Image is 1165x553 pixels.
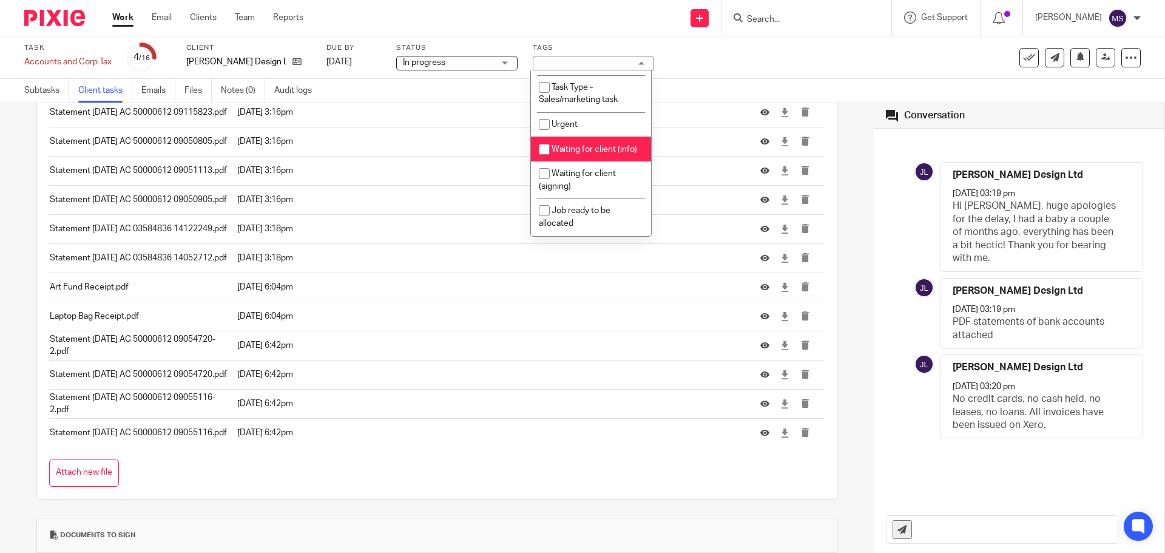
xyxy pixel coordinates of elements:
a: Files [184,79,212,103]
span: [DATE] [326,58,352,66]
label: Due by [326,43,381,53]
span: Task Type - Sales/marketing task [539,83,618,104]
label: Status [396,43,518,53]
p: No credit cards, no cash held, no leases, no loans. All invoices have been issued on Xero. [953,393,1118,432]
span: Documents to sign [60,531,135,540]
span: Get Support [921,13,968,22]
span: Urgent [552,120,578,129]
a: Emails [141,79,175,103]
p: [DATE] 6:42pm [237,339,742,351]
p: Statement [DATE] AC 50000612 09115823.pdf [50,106,231,118]
img: svg%3E [1108,8,1127,28]
p: [DATE] 3:16pm [237,106,742,118]
p: Hi [PERSON_NAME], huge apologies for the delay, I had a baby a couple of months ago, everything h... [953,200,1118,265]
p: Art Fund Receipt.pdf [50,281,231,293]
span: Job ready to be allocated [539,206,610,228]
p: Statement [DATE] AC 50000612 09050905.pdf [50,194,231,206]
a: Team [235,12,255,24]
a: Download [780,106,789,118]
p: [DATE] 03:19 pm [953,188,1015,200]
p: Statement [DATE] AC 50000612 09054720.pdf [50,368,231,381]
a: Download [780,252,789,264]
p: [DATE] 3:16pm [237,135,742,148]
a: Download [780,165,789,177]
a: Client tasks [78,79,132,103]
h4: [PERSON_NAME] Design Ltd [953,285,1083,297]
a: Notes (0) [221,79,265,103]
a: Work [112,12,133,24]
p: PDF statements of bank accounts attached [953,316,1118,342]
p: [DATE] 6:42pm [237,427,742,439]
p: Statement [DATE] AC 50000612 09054720-2.pdf [50,333,231,358]
p: [DATE] 3:18pm [237,252,742,264]
p: [PERSON_NAME] Design Ltd [186,56,286,68]
p: Statement [DATE] AC 03584836 14122249.pdf [50,223,231,235]
a: Clients [190,12,217,24]
span: Waiting for client (info) [552,145,637,154]
h4: [PERSON_NAME] Design Ltd [953,361,1083,374]
a: Audit logs [274,79,321,103]
a: Reports [273,12,303,24]
a: Download [780,368,789,381]
p: [PERSON_NAME] [1035,12,1102,24]
p: Statement [DATE] AC 50000612 09055116-2.pdf [50,392,231,416]
label: Client [186,43,311,53]
div: Accounts and Corp Tax [24,56,112,68]
img: svg%3E [914,278,934,297]
div: 4 [133,50,150,64]
small: /16 [139,55,150,61]
p: [DATE] 03:19 pm [953,304,1015,316]
p: [DATE] 6:42pm [237,398,742,410]
p: [DATE] 6:42pm [237,368,742,381]
img: svg%3E [914,355,934,374]
p: [DATE] 03:20 pm [953,381,1015,393]
a: Download [780,281,789,293]
input: Search [746,15,855,25]
a: Download [780,135,789,148]
p: [DATE] 3:16pm [237,194,742,206]
p: Statement [DATE] AC 50000612 09050805.pdf [50,135,231,148]
p: [DATE] 6:04pm [237,281,742,293]
p: [DATE] 3:16pm [237,165,742,177]
p: Statement [DATE] AC 03584836 14052712.pdf [50,252,231,264]
p: [DATE] 6:04pm [237,310,742,322]
a: Download [780,223,789,235]
a: Email [152,12,172,24]
div: Conversation [904,109,965,122]
p: Statement [DATE] AC 50000612 09051113.pdf [50,165,231,177]
label: Tags [533,43,654,53]
p: Laptop Bag Receipt.pdf [50,310,231,322]
a: Download [780,398,789,410]
img: svg%3E [914,162,934,182]
a: Subtasks [24,79,69,103]
label: Task [24,43,112,53]
a: Download [780,427,789,439]
h4: [PERSON_NAME] Design Ltd [953,169,1083,182]
button: Attach new file [49,460,119,487]
a: Download [780,339,789,351]
img: Pixie [24,10,85,26]
span: In progress [403,58,445,67]
a: Download [780,194,789,206]
a: Download [780,310,789,322]
p: [DATE] 3:18pm [237,223,742,235]
p: Statement [DATE] AC 50000612 09055116.pdf [50,427,231,439]
span: Waiting for client (signing) [539,169,616,191]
